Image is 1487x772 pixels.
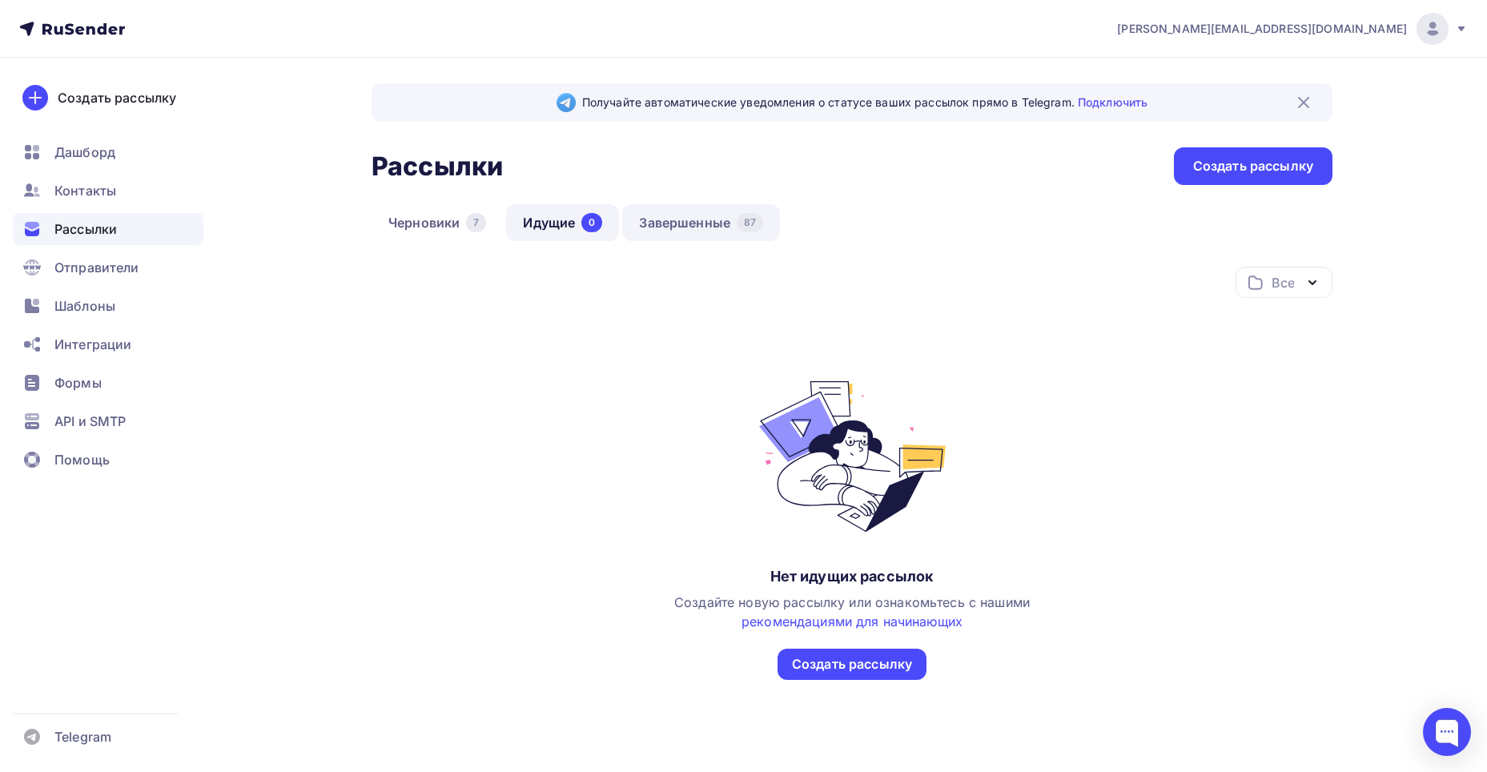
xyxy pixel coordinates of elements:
[58,88,176,107] div: Создать рассылку
[581,213,602,232] div: 0
[13,251,203,283] a: Отправители
[466,213,486,232] div: 7
[54,258,139,277] span: Отправители
[506,204,619,241] a: Идущие0
[54,373,102,392] span: Формы
[1117,13,1468,45] a: [PERSON_NAME][EMAIL_ADDRESS][DOMAIN_NAME]
[557,93,576,112] img: Telegram
[54,335,131,354] span: Интеграции
[1078,95,1147,109] a: Подключить
[1236,267,1332,298] button: Все
[622,204,780,241] a: Завершенные87
[54,219,117,239] span: Рассылки
[582,94,1147,111] span: Получайте автоматические уведомления о статусе ваших рассылок прямо в Telegram.
[13,136,203,168] a: Дашборд
[54,143,115,162] span: Дашборд
[13,213,203,245] a: Рассылки
[54,727,111,746] span: Telegram
[737,213,763,232] div: 87
[13,367,203,399] a: Формы
[13,290,203,322] a: Шаблоны
[54,450,110,469] span: Помощь
[54,412,126,431] span: API и SMTP
[372,204,503,241] a: Черновики7
[54,181,116,200] span: Контакты
[54,296,115,316] span: Шаблоны
[674,594,1030,629] span: Создайте новую рассылку или ознакомьтесь с нашими
[1117,21,1407,37] span: [PERSON_NAME][EMAIL_ADDRESS][DOMAIN_NAME]
[13,175,203,207] a: Контакты
[741,613,963,629] a: рекомендациями для начинающих
[372,151,503,183] h2: Рассылки
[1272,273,1294,292] div: Все
[792,655,912,673] div: Создать рассылку
[770,567,934,586] div: Нет идущих рассылок
[1193,157,1313,175] div: Создать рассылку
